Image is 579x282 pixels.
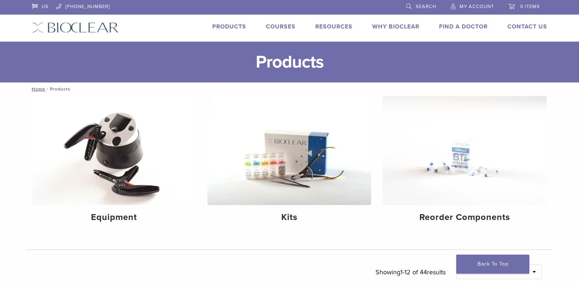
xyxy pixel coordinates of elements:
nav: Products [27,82,553,96]
span: / [45,87,50,91]
a: Home [30,86,45,92]
span: 0 items [520,4,540,9]
p: Showing results [376,264,446,280]
a: Products [212,23,246,30]
a: Why Bioclear [372,23,419,30]
a: Resources [315,23,353,30]
a: Kits [207,96,371,229]
h4: Equipment [38,211,190,224]
a: Back To Top [456,255,529,274]
a: Find A Doctor [439,23,488,30]
a: Contact Us [507,23,547,30]
img: Kits [207,96,371,205]
a: Courses [266,23,296,30]
a: Reorder Components [383,96,546,229]
a: Equipment [33,96,196,229]
img: Bioclear [32,22,119,33]
span: My Account [460,4,494,9]
img: Reorder Components [383,96,546,205]
h4: Kits [213,211,365,224]
img: Equipment [33,96,196,205]
span: 1-12 of 44 [400,268,427,276]
span: Search [416,4,436,9]
h4: Reorder Components [389,211,541,224]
